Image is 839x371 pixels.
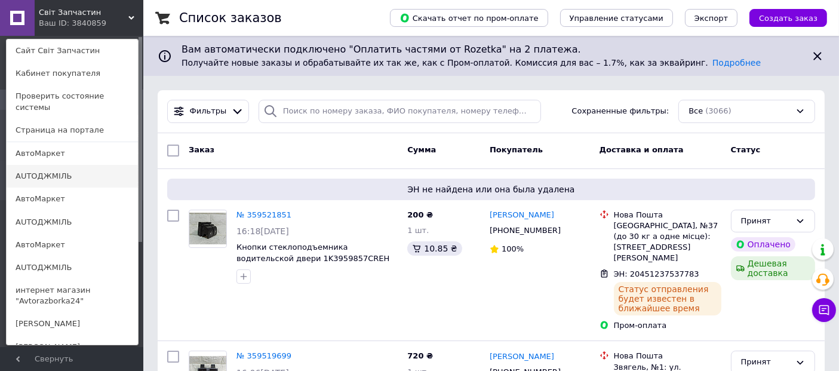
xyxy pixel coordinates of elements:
span: Світ Запчастин [39,7,128,18]
a: Подробнее [712,58,761,68]
span: Экспорт [694,14,728,23]
span: Управление статусами [570,14,663,23]
a: АвтоМаркет [7,234,138,256]
span: Скачать отчет по пром-оплате [399,13,539,23]
span: 1 шт. [407,226,429,235]
div: Пром-оплата [614,320,721,331]
span: Вам автоматически подключено "Оплатить частями от Rozetka" на 2 платежа. [182,43,801,57]
h1: Список заказов [179,11,282,25]
div: [GEOGRAPHIC_DATA], №37 (до 30 кг а одне місце): [STREET_ADDRESS][PERSON_NAME] [614,220,721,264]
div: [PHONE_NUMBER] [487,223,563,238]
input: Поиск по номеру заказа, ФИО покупателя, номеру телефона, Email, номеру накладной [259,100,541,123]
div: Ваш ID: 3840859 [39,18,89,29]
a: Страница на портале [7,119,138,142]
div: Принят [741,356,791,369]
span: Статус [731,145,761,154]
a: [PERSON_NAME] [490,351,554,363]
a: Фото товару [189,210,227,248]
div: Нова Пошта [614,210,721,220]
span: ЭН не найдена или она была удалена [172,183,810,195]
a: Кабинет покупателя [7,62,138,85]
a: [PERSON_NAME] [7,336,138,358]
a: АвтоМаркет [7,142,138,165]
button: Создать заказ [749,9,827,27]
div: Статус отправления будет известен в ближайшее время [614,282,721,315]
span: Получайте новые заказы и обрабатывайте их так же, как с Пром-оплатой. Комиссия для вас – 1.7%, ка... [182,58,761,68]
span: Все [689,106,703,117]
span: 720 ₴ [407,351,433,360]
span: Покупатель [490,145,543,154]
a: AUTOДЖМІЛЬ [7,256,138,279]
a: АвтоМаркет [7,188,138,210]
div: Принят [741,215,791,228]
a: № 359519699 [236,351,291,360]
span: Сохраненные фильтры: [572,106,669,117]
a: № 359521851 [236,210,291,219]
a: Проверить состояние системы [7,85,138,118]
a: AUTOДЖМІЛЬ [7,211,138,234]
span: 100% [502,244,524,253]
a: [PERSON_NAME] [490,210,554,221]
a: Сайт Світ Запчастин [7,39,138,62]
a: Кнопки стеклоподъемника водительской двери 1K3959857CREH Новые Фольксваген Кадди Volkswagen Caddy... [236,243,395,285]
a: [PERSON_NAME] [7,312,138,335]
span: Доставка и оплата [600,145,684,154]
div: Дешевая доставка [731,256,815,280]
span: 16:18[DATE] [236,226,289,236]
div: Нова Пошта [614,351,721,361]
button: Управление статусами [560,9,673,27]
span: 200 ₴ [407,210,433,219]
button: Чат с покупателем [812,298,836,322]
span: Создать заказ [759,14,818,23]
div: Оплачено [731,237,795,252]
span: Фильтры [190,106,227,117]
span: ЭН: 20451237537783 [614,269,699,278]
button: Экспорт [685,9,737,27]
a: интернет магазин "Avtorazborka24" [7,279,138,312]
div: 10.85 ₴ [407,241,462,256]
a: AUTOДЖМІЛЬ [7,165,138,188]
img: Фото товару [189,213,226,244]
span: Заказ [189,145,214,154]
span: Сумма [407,145,436,154]
span: (3066) [705,106,731,115]
a: Создать заказ [737,13,827,22]
button: Скачать отчет по пром-оплате [390,9,548,27]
